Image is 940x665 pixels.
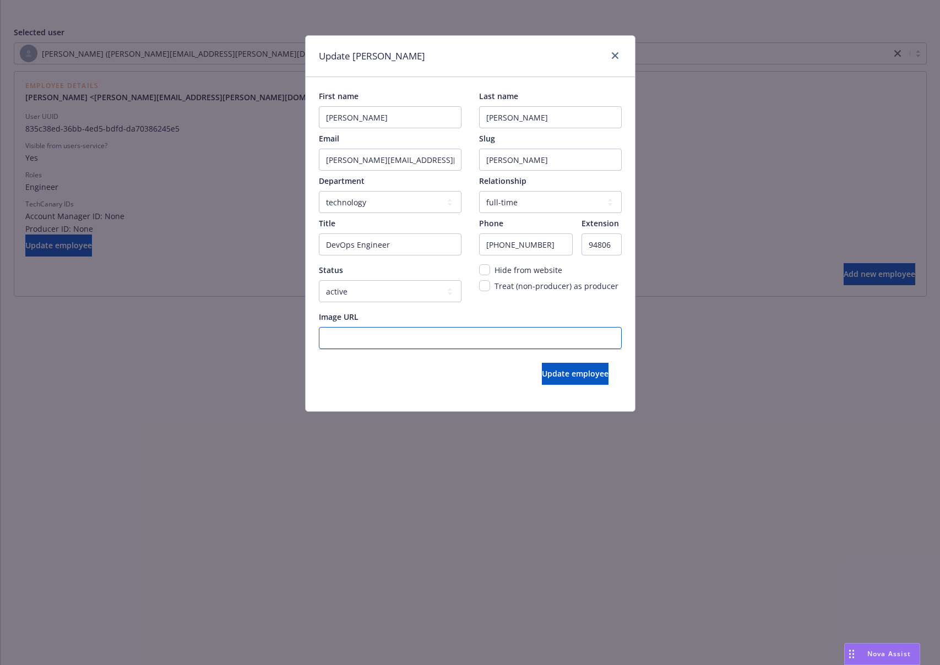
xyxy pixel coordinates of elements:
span: Department [319,176,365,186]
span: Hide from website [495,265,562,275]
span: Title [319,218,335,228]
span: Phone [479,218,503,228]
span: Treat (non-producer) as producer [495,281,618,291]
a: close [608,49,622,62]
span: Status [319,265,343,275]
div: Drag to move [845,644,859,664]
button: Nova Assist [844,643,920,665]
span: First name [319,91,358,101]
span: Slug [479,133,495,144]
h1: Update [PERSON_NAME] [319,49,425,63]
span: Email [319,133,339,144]
span: Relationship [479,176,526,186]
span: Extension [582,218,619,228]
button: Update employee [542,363,608,385]
span: Last name [479,91,518,101]
span: Image URL [319,312,358,322]
span: Update employee [542,368,608,379]
span: Nova Assist [867,649,911,658]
